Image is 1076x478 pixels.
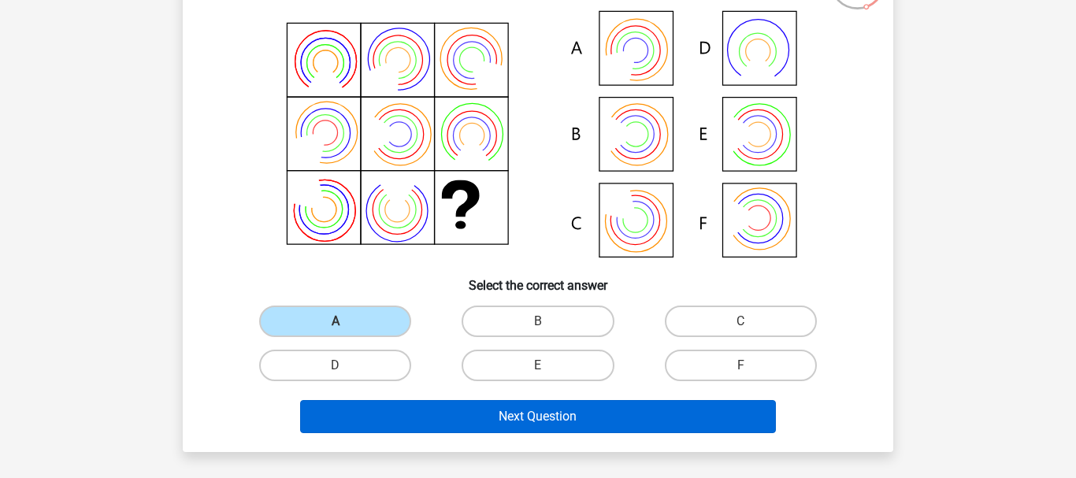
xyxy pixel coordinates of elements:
label: C [665,306,817,337]
label: A [259,306,411,337]
label: E [462,350,614,381]
button: Next Question [300,400,777,433]
label: D [259,350,411,381]
h6: Select the correct answer [208,265,868,293]
label: F [665,350,817,381]
label: B [462,306,614,337]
